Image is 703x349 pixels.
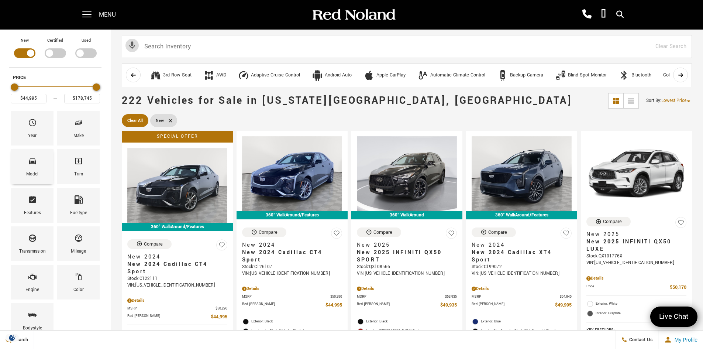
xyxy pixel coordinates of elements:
[618,70,630,81] div: Bluetooth
[93,83,100,91] div: Maximum Price
[603,218,622,225] div: Compare
[11,188,54,223] div: FeaturesFeatures
[242,301,342,309] a: Red [PERSON_NAME] $44,995
[259,229,278,236] div: Compare
[127,239,172,249] button: Compare Vehicle
[472,294,560,300] span: MSRP
[146,68,196,83] button: 3rd Row Seat3rd Row Seat
[74,155,83,170] span: Trim
[497,70,508,81] div: Backup Camera
[631,72,651,79] div: Bluetooth
[357,294,457,300] a: MSRP $53,935
[28,116,37,132] span: Year
[510,72,543,79] div: Backup Camera
[28,309,37,324] span: Bodystyle
[472,270,572,277] div: VIN: [US_VEHICLE_IDENTIFICATION_NUMBER]
[242,242,337,249] span: New 2024
[357,285,457,292] div: Pricing Details - New 2025 INFINITI QX50 SPORT With Navigation & AWD
[238,70,249,81] div: Adaptive Cruise Control
[242,227,286,237] button: Compare Vehicle
[357,294,445,300] span: MSRP
[445,294,457,300] span: $53,935
[466,211,577,219] div: 360° WalkAround/Features
[74,194,83,209] span: Fueltype
[325,72,352,79] div: Android Auto
[19,247,46,256] div: Transmission
[73,132,84,140] div: Make
[127,306,227,311] a: MSRP $50,290
[650,307,697,327] a: Live Chat
[237,211,348,219] div: 360° WalkAround/Features
[596,310,686,317] span: Interior: Graphite
[560,294,572,300] span: $54,845
[673,68,688,82] button: scroll right
[357,270,457,277] div: VIN: [US_VEHICLE_IDENTIFICATION_NUMBER]
[357,301,440,309] span: Red [PERSON_NAME]
[325,301,342,309] span: $44,995
[11,226,54,261] div: TransmissionTransmission
[127,306,216,311] span: MSRP
[11,149,54,184] div: ModelModel
[586,253,686,260] div: Stock : QX101776X
[127,313,227,321] a: Red [PERSON_NAME] $44,995
[11,94,46,103] input: Minimum
[163,72,192,79] div: 3rd Row Seat
[126,68,141,82] button: scroll left
[586,136,686,211] img: 2025 INFINITI QX50 LUXE
[586,231,686,253] a: New 2025New 2025 INFINITI QX50 LUXE
[568,72,607,79] div: Blind Spot Monitor
[357,242,451,249] span: New 2025
[9,37,101,67] div: Filter by Vehicle Type
[493,68,547,83] button: Backup CameraBackup Camera
[127,116,143,125] span: Clear All
[11,265,54,300] div: EngineEngine
[472,227,516,237] button: Compare Vehicle
[376,72,406,79] div: Apple CarPlay
[150,70,161,81] div: 3rd Row Seat
[242,264,342,270] div: Stock : C126107
[351,211,462,219] div: 360° WalkAround
[64,94,100,103] input: Maximum
[472,301,572,309] a: Red [PERSON_NAME] $49,995
[312,70,323,81] div: Android Auto
[614,68,655,83] button: BluetoothBluetooth
[440,301,457,309] span: $49,935
[586,238,681,253] span: New 2025 INFINITI QX50 LUXE
[127,253,227,276] a: New 2024New 2024 Cadillac CT4 Sport
[4,334,21,342] img: Opt-Out Icon
[366,318,457,325] span: Exterior: Black
[70,209,87,217] div: Fueltype
[430,72,485,79] div: Automatic Climate Control
[74,116,83,132] span: Make
[446,227,457,242] button: Save Vehicle
[57,149,100,184] div: TrimTrim
[47,37,63,44] label: Certified
[586,275,686,282] div: Pricing Details - New 2025 INFINITI QX50 LUXE AWD
[659,331,703,349] button: Open user profile menu
[472,242,572,264] a: New 2024New 2024 Cadillac XT4 Sport
[156,116,164,125] span: New
[216,306,227,311] span: $50,290
[242,242,342,264] a: New 2024New 2024 Cadillac CT4 Sport
[242,285,342,292] div: Pricing Details - New 2024 Cadillac CT4 Sport
[28,132,37,140] div: Year
[28,155,37,170] span: Model
[28,232,37,247] span: Transmission
[366,328,457,335] span: Interior: [GEOGRAPHIC_DATA] Red
[26,170,38,178] div: Model
[23,324,42,332] div: Bodystyle
[234,68,304,83] button: Adaptive Cruise ControlAdaptive Cruise Control
[82,37,91,44] label: Used
[57,226,100,261] div: MileageMileage
[357,242,457,264] a: New 2025New 2025 INFINITI QX50 SPORT
[586,284,670,291] span: Price
[122,223,233,231] div: 360° WalkAround/Features
[672,337,697,343] span: My Profile
[586,284,686,291] a: Price $50,170
[21,37,29,44] label: New
[481,328,572,335] span: Interior: Sky Gray Jet Black With Santorini Blue Accents
[73,286,84,294] div: Color
[57,111,100,146] div: MakeMake
[586,326,686,334] span: Key Features :
[242,294,342,300] a: MSRP $50,290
